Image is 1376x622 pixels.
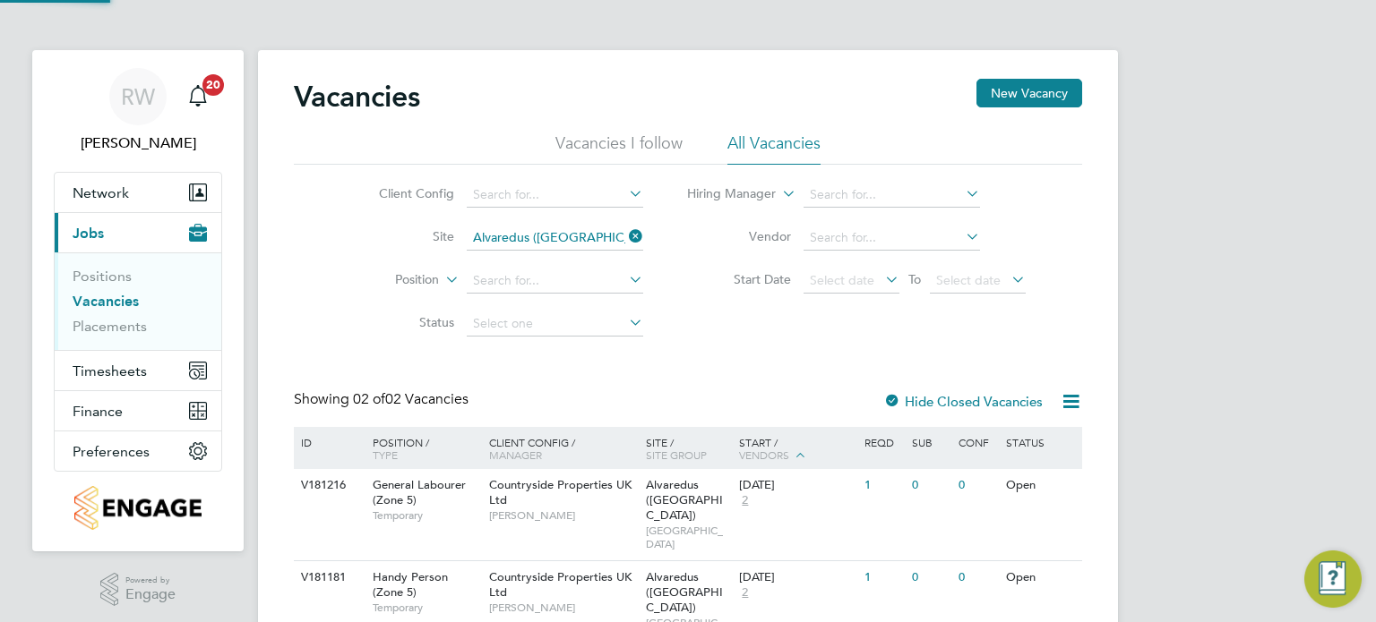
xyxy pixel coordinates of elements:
[936,272,1001,288] span: Select date
[810,272,874,288] span: Select date
[467,268,643,294] input: Search for...
[641,427,735,470] div: Site /
[688,271,791,287] label: Start Date
[646,447,707,462] span: Site Group
[467,311,643,337] input: Select one
[55,173,221,212] button: Network
[54,132,222,154] span: Richard Walsh
[353,390,469,408] span: 02 Vacancies
[125,587,176,602] span: Engage
[373,508,480,523] span: Temporary
[121,85,155,108] span: RW
[860,561,907,594] div: 1
[297,469,359,502] div: V181216
[1002,427,1079,457] div: Status
[907,469,954,502] div: 0
[489,477,632,507] span: Countryside Properties UK Ltd
[646,569,723,615] span: Alvaredus ([GEOGRAPHIC_DATA])
[739,570,856,585] div: [DATE]
[100,573,176,607] a: Powered byEngage
[55,391,221,430] button: Finance
[297,561,359,594] div: V181181
[359,427,485,470] div: Position /
[373,477,466,507] span: General Labourer (Zone 5)
[351,228,454,244] label: Site
[353,390,385,408] span: 02 of
[467,226,643,251] input: Search for...
[202,74,224,96] span: 20
[739,478,856,493] div: [DATE]
[351,314,454,330] label: Status
[489,447,542,462] span: Manager
[351,185,454,201] label: Client Config
[739,585,751,601] span: 2
[55,351,221,390] button: Timesheets
[467,183,643,208] input: Search for...
[646,477,723,523] span: Alvaredus ([GEOGRAPHIC_DATA])
[489,569,632,600] span: Countryside Properties UK Ltd
[294,390,472,409] div: Showing
[804,226,980,251] input: Search for...
[903,268,926,291] span: To
[125,573,176,588] span: Powered by
[883,393,1043,410] label: Hide Closed Vacancies
[907,561,954,594] div: 0
[74,486,201,530] img: countryside-properties-logo-retina.png
[373,601,480,615] span: Temporary
[55,431,221,471] button: Preferences
[954,427,1001,457] div: Conf
[804,183,980,208] input: Search for...
[555,132,683,165] li: Vacancies I follow
[735,427,860,472] div: Start /
[489,601,637,615] span: [PERSON_NAME]
[727,132,821,165] li: All Vacancies
[1002,561,1079,594] div: Open
[73,362,147,379] span: Timesheets
[297,427,359,457] div: ID
[373,569,448,600] span: Handy Person (Zone 5)
[55,213,221,252] button: Jobs
[73,443,150,460] span: Preferences
[32,50,244,551] nav: Main navigation
[73,403,123,420] span: Finance
[73,184,129,201] span: Network
[73,318,147,335] a: Placements
[739,447,789,462] span: Vendors
[860,427,907,457] div: Reqd
[336,271,439,289] label: Position
[54,486,222,530] a: Go to home page
[954,469,1001,502] div: 0
[673,185,776,203] label: Hiring Manager
[646,524,731,551] span: [GEOGRAPHIC_DATA]
[73,225,104,242] span: Jobs
[739,493,751,508] span: 2
[294,79,420,115] h2: Vacancies
[1002,469,1079,502] div: Open
[976,79,1082,107] button: New Vacancy
[54,68,222,154] a: RW[PERSON_NAME]
[73,268,132,285] a: Positions
[373,447,398,462] span: Type
[73,293,139,310] a: Vacancies
[489,508,637,523] span: [PERSON_NAME]
[1304,550,1362,608] button: Engage Resource Center
[907,427,954,457] div: Sub
[55,252,221,350] div: Jobs
[954,561,1001,594] div: 0
[485,427,641,470] div: Client Config /
[860,469,907,502] div: 1
[688,228,791,244] label: Vendor
[180,68,216,125] a: 20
